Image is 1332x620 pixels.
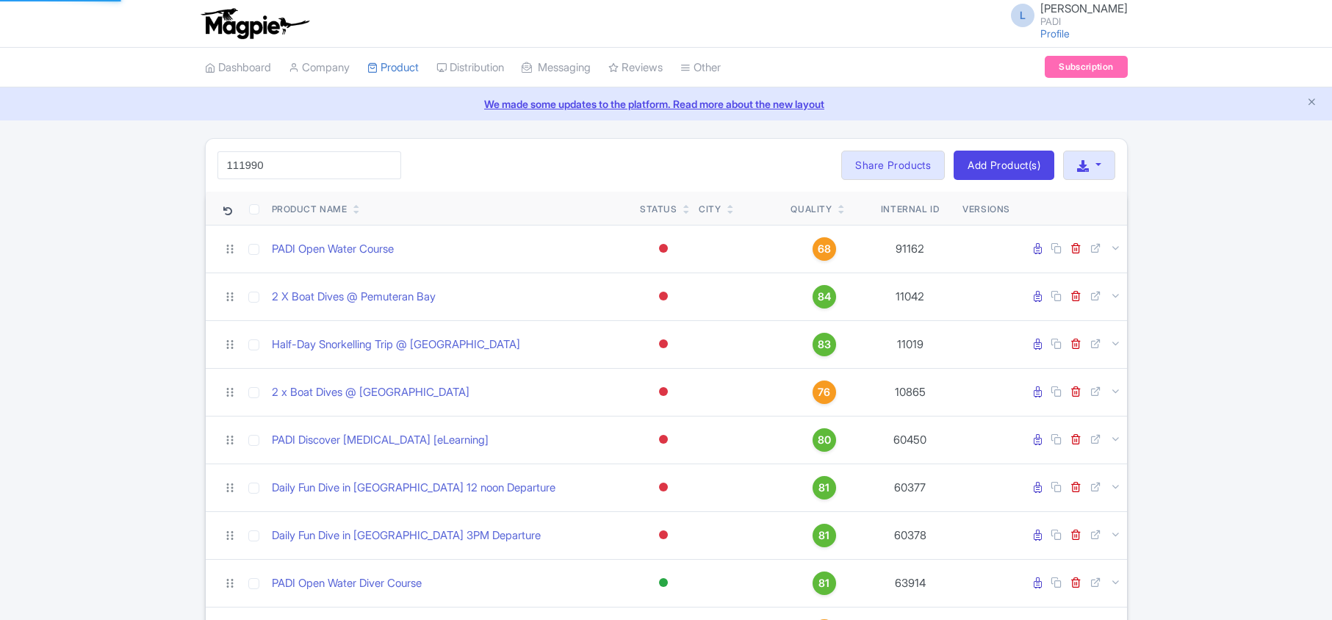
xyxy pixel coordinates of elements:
[272,432,489,449] a: PADI Discover [MEDICAL_DATA] [eLearning]
[1002,3,1128,26] a: L [PERSON_NAME] PADI
[791,237,857,261] a: 68
[791,285,857,309] a: 84
[954,151,1054,180] a: Add Product(s)
[791,203,832,216] div: Quality
[818,336,831,353] span: 83
[957,192,1016,226] th: Versions
[436,48,504,88] a: Distribution
[656,429,671,450] div: Inactive
[272,575,422,592] a: PADI Open Water Diver Course
[272,203,348,216] div: Product Name
[863,511,957,559] td: 60378
[198,7,312,40] img: logo-ab69f6fb50320c5b225c76a69d11143b.png
[791,333,857,356] a: 83
[1045,56,1127,78] a: Subscription
[656,334,671,355] div: Inactive
[818,289,831,305] span: 84
[217,151,401,179] input: Search product name, city, or interal id
[272,527,541,544] a: Daily Fun Dive in [GEOGRAPHIC_DATA] 3PM Departure
[656,525,671,546] div: Inactive
[818,241,831,257] span: 68
[656,572,671,594] div: Active
[818,384,830,400] span: 76
[9,96,1323,112] a: We made some updates to the platform. Read more about the new layout
[656,286,671,307] div: Inactive
[818,480,829,496] span: 81
[841,151,945,180] a: Share Products
[791,524,857,547] a: 81
[272,480,555,497] a: Daily Fun Dive in [GEOGRAPHIC_DATA] 12 noon Departure
[205,48,271,88] a: Dashboard
[791,476,857,500] a: 81
[522,48,591,88] a: Messaging
[818,527,829,544] span: 81
[818,575,829,591] span: 81
[656,477,671,498] div: Inactive
[863,320,957,368] td: 11019
[791,381,857,404] a: 76
[818,432,831,448] span: 80
[608,48,663,88] a: Reviews
[863,559,957,607] td: 63914
[791,572,857,595] a: 81
[656,381,671,403] div: Inactive
[1040,27,1070,40] a: Profile
[1011,4,1034,27] span: L
[863,225,957,273] td: 91162
[1040,1,1128,15] span: [PERSON_NAME]
[289,48,350,88] a: Company
[863,273,957,320] td: 11042
[656,238,671,259] div: Inactive
[863,368,957,416] td: 10865
[272,384,469,401] a: 2 x Boat Dives @ [GEOGRAPHIC_DATA]
[680,48,721,88] a: Other
[367,48,419,88] a: Product
[272,241,394,258] a: PADI Open Water Course
[863,464,957,511] td: 60377
[863,192,957,226] th: Internal ID
[272,336,520,353] a: Half-Day Snorkelling Trip @ [GEOGRAPHIC_DATA]
[863,416,957,464] td: 60450
[1306,95,1317,112] button: Close announcement
[699,203,721,216] div: City
[640,203,677,216] div: Status
[272,289,436,306] a: 2 X Boat Dives @ Pemuteran Bay
[1040,17,1128,26] small: PADI
[791,428,857,452] a: 80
